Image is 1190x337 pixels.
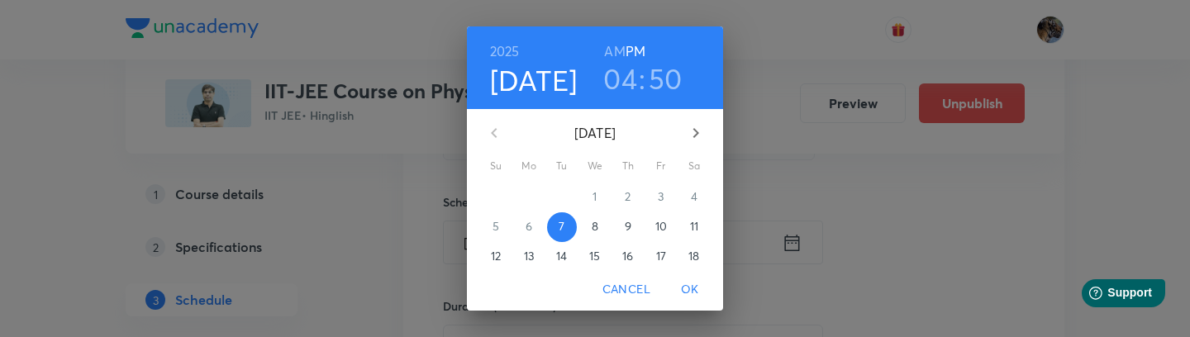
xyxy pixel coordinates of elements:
button: 50 [649,61,683,96]
span: Fr [646,158,676,174]
button: Cancel [596,274,657,305]
p: 7 [559,218,564,235]
button: 18 [679,242,709,272]
button: 12 [481,242,511,272]
p: 17 [656,248,666,264]
button: 10 [646,212,676,242]
span: Tu [547,158,577,174]
p: 10 [655,218,667,235]
p: 8 [592,218,598,235]
p: 12 [491,248,501,264]
button: 17 [646,242,676,272]
button: 7 [547,212,577,242]
iframe: Help widget launcher [1043,273,1172,319]
button: 16 [613,242,643,272]
span: Sa [679,158,709,174]
span: Mo [514,158,544,174]
span: OK [670,279,710,300]
h3: : [639,61,645,96]
span: We [580,158,610,174]
p: 9 [625,218,631,235]
button: [DATE] [490,63,578,97]
p: 16 [622,248,633,264]
button: 13 [514,242,544,272]
p: 14 [556,248,567,264]
p: [DATE] [514,123,676,143]
p: 18 [688,248,699,264]
button: 04 [603,61,637,96]
span: Su [481,158,511,174]
p: 13 [524,248,534,264]
button: 14 [547,242,577,272]
button: AM [604,40,625,63]
button: 15 [580,242,610,272]
button: 8 [580,212,610,242]
button: 2025 [490,40,520,63]
button: 9 [613,212,643,242]
span: Th [613,158,643,174]
span: Cancel [602,279,650,300]
p: 15 [589,248,600,264]
p: 11 [690,218,698,235]
button: 11 [679,212,709,242]
button: OK [664,274,716,305]
button: PM [626,40,645,63]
